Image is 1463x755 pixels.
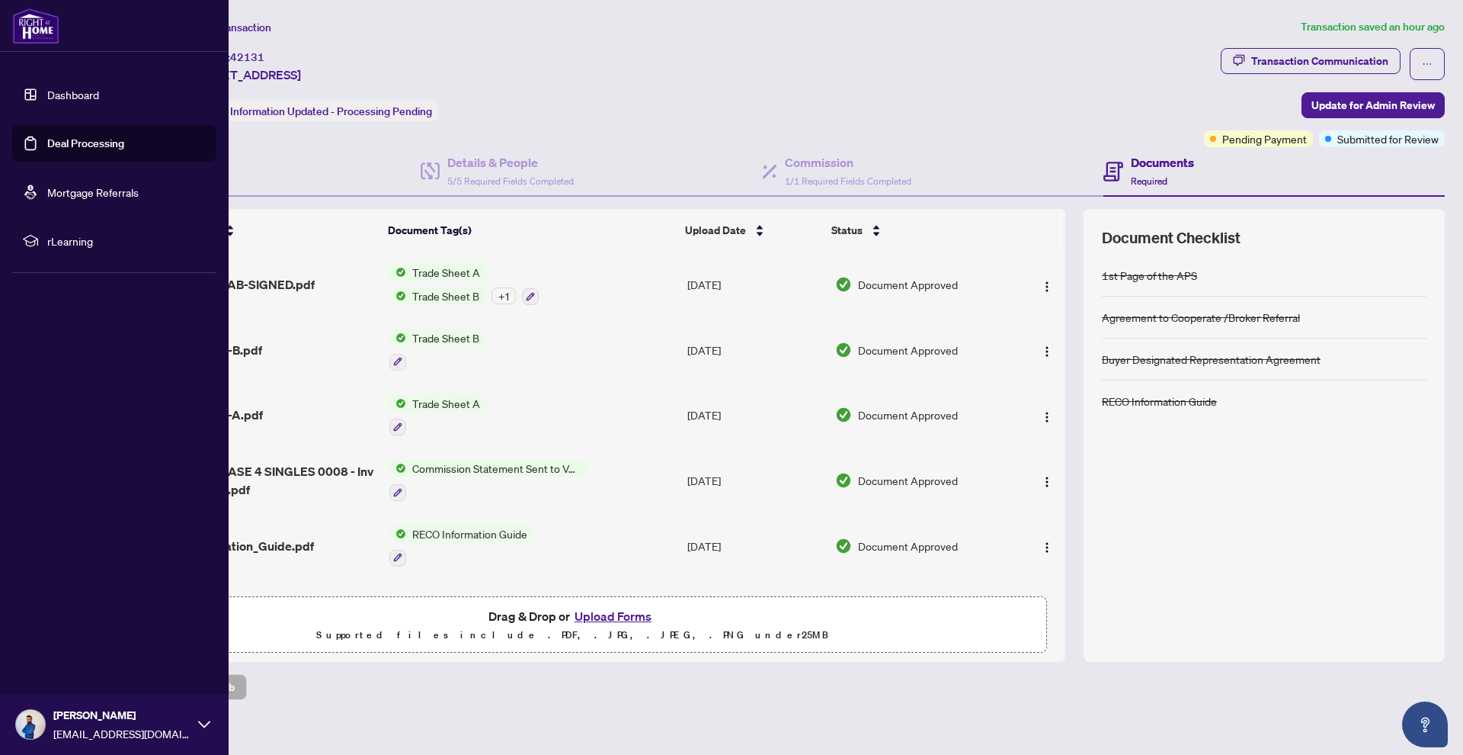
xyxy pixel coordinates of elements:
[16,710,45,739] img: Profile Icon
[858,406,958,423] span: Document Approved
[150,537,314,555] span: RECO_Information_Guide.pdf
[1035,338,1059,362] button: Logo
[389,288,406,304] img: Status Icon
[488,606,656,626] span: Drag & Drop or
[144,209,382,252] th: (8) File Name
[1041,541,1053,554] img: Logo
[835,538,852,554] img: Document Status
[679,209,826,252] th: Upload Date
[681,448,829,513] td: [DATE]
[1221,48,1401,74] button: Transaction Communication
[1251,49,1388,73] div: Transaction Communication
[858,538,958,554] span: Document Approved
[1041,345,1053,358] img: Logo
[447,153,574,172] h4: Details & People
[858,342,958,358] span: Document Approved
[1422,59,1433,69] span: ellipsis
[785,153,911,172] h4: Commission
[53,725,190,742] span: [EMAIL_ADDRESS][DOMAIN_NAME]
[189,101,438,121] div: Status:
[1035,403,1059,427] button: Logo
[785,175,911,187] span: 1/1 Required Fields Completed
[190,21,271,34] span: View Transaction
[1041,476,1053,488] img: Logo
[230,104,432,118] span: Information Updated - Processing Pending
[681,579,829,644] td: [DATE]
[389,525,406,542] img: Status Icon
[1035,468,1059,493] button: Logo
[831,222,863,239] span: Status
[382,209,679,252] th: Document Tag(s)
[389,329,406,346] img: Status Icon
[406,395,486,412] span: Trade Sheet A
[389,264,406,281] img: Status Icon
[1102,267,1197,284] div: 1st Page of the APS
[1102,309,1300,326] div: Agreement to Cooperate /Broker Referral
[389,525,533,567] button: Status IconRECO Information Guide
[98,597,1046,654] span: Drag & Drop orUpload FormsSupported files include .PDF, .JPG, .JPEG, .PNG under25MB
[150,275,315,294] span: TS-2522626-AB-SIGNED.pdf
[150,462,376,499] span: FOX RUN - PHASE 4 SINGLES 0008 - Inv 12 - 2511626.pdf
[835,342,852,358] img: Document Status
[389,460,406,477] img: Status Icon
[491,288,516,304] div: + 1
[1102,227,1241,249] span: Document Checklist
[1301,92,1445,118] button: Update for Admin Review
[47,233,206,249] span: rLearning
[835,472,852,489] img: Document Status
[447,175,574,187] span: 5/5 Required Fields Completed
[1131,153,1194,172] h4: Documents
[681,317,829,383] td: [DATE]
[1222,130,1307,147] span: Pending Payment
[47,88,99,101] a: Dashboard
[1337,130,1439,147] span: Submitted for Review
[858,276,958,293] span: Document Approved
[1102,393,1217,410] div: RECO Information Guide
[681,383,829,448] td: [DATE]
[835,406,852,423] img: Document Status
[406,288,485,304] span: Trade Sheet B
[406,264,486,281] span: Trade Sheet A
[53,707,190,724] span: [PERSON_NAME]
[835,276,852,293] img: Document Status
[1131,175,1167,187] span: Required
[681,252,829,317] td: [DATE]
[389,264,539,305] button: Status IconTrade Sheet AStatus IconTrade Sheet B+1
[1035,272,1059,297] button: Logo
[406,329,485,346] span: Trade Sheet B
[1301,18,1445,36] article: Transaction saved an hour ago
[685,222,746,239] span: Upload Date
[189,66,301,84] span: [STREET_ADDRESS]
[107,626,1037,644] p: Supported files include .PDF, .JPG, .JPEG, .PNG under 25 MB
[1041,411,1053,423] img: Logo
[12,8,59,44] img: logo
[47,185,139,199] a: Mortgage Referrals
[858,472,958,489] span: Document Approved
[406,525,533,542] span: RECO Information Guide
[47,137,124,150] a: Deal Processing
[1311,93,1435,117] span: Update for Admin Review
[1041,281,1053,293] img: Logo
[1035,534,1059,558] button: Logo
[406,460,587,477] span: Commission Statement Sent to Vendor
[230,50,264,64] span: 42131
[389,460,587,501] button: Status IconCommission Statement Sent to Vendor
[389,395,486,436] button: Status IconTrade Sheet A
[389,395,406,412] img: Status Icon
[825,209,1009,252] th: Status
[389,329,485,371] button: Status IconTrade Sheet B
[1102,351,1321,368] div: Buyer Designated Representation Agreement
[681,513,829,579] td: [DATE]
[570,606,656,626] button: Upload Forms
[1402,702,1448,747] button: Open asap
